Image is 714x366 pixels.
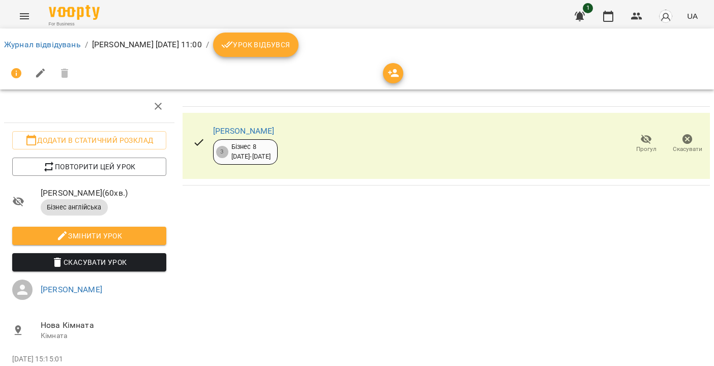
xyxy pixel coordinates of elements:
button: Урок відбувся [213,33,299,57]
button: Скасувати [667,130,708,158]
span: 1 [583,3,593,13]
button: Menu [12,4,37,28]
span: Бізнес англійська [41,203,108,212]
p: [DATE] 15:15:01 [12,354,166,364]
img: Voopty Logo [49,5,100,20]
span: Змінити урок [20,230,158,242]
span: For Business [49,21,100,27]
button: Додати в статичний розклад [12,131,166,149]
button: UA [683,7,702,25]
li: / [206,39,209,51]
img: avatar_s.png [659,9,673,23]
button: Прогул [626,130,667,158]
div: Бізнес 8 [DATE] - [DATE] [231,142,271,161]
span: Скасувати Урок [20,256,158,268]
li: / [85,39,88,51]
span: Скасувати [673,145,702,154]
div: 3 [216,146,228,158]
span: [PERSON_NAME] ( 60 хв. ) [41,187,166,199]
a: [PERSON_NAME] [213,126,275,136]
span: UA [687,11,698,21]
p: [PERSON_NAME] [DATE] 11:00 [92,39,202,51]
span: Прогул [636,145,657,154]
a: Журнал відвідувань [4,40,81,49]
p: Кімната [41,331,166,341]
span: Повторити цей урок [20,161,158,173]
span: Додати в статичний розклад [20,134,158,146]
span: Нова Кімната [41,319,166,331]
button: Повторити цей урок [12,158,166,176]
button: Змінити урок [12,227,166,245]
nav: breadcrumb [4,33,710,57]
span: Урок відбувся [221,39,290,51]
button: Скасувати Урок [12,253,166,271]
a: [PERSON_NAME] [41,285,102,294]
